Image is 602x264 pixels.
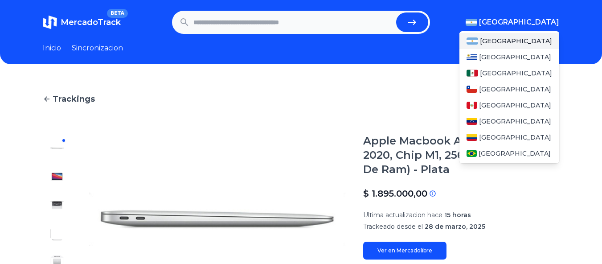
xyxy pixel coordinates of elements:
img: MercadoTrack [43,15,57,29]
img: Argentina [466,19,477,26]
a: Argentina[GEOGRAPHIC_DATA] [459,33,559,49]
span: [GEOGRAPHIC_DATA] [480,37,552,45]
span: [GEOGRAPHIC_DATA] [479,117,551,126]
img: Uruguay [467,54,477,61]
a: Ver en Mercadolibre [363,242,446,260]
img: Argentina [467,37,478,45]
h1: Apple Macbook Air (13 Pulgadas, 2020, Chip M1, 256 Gb De Ssd, 8 Gb De Ram) - Plata [363,134,559,177]
a: Mexico[GEOGRAPHIC_DATA] [459,65,559,81]
span: MercadoTrack [61,17,121,27]
span: [GEOGRAPHIC_DATA] [479,101,551,110]
span: Trackings [53,93,95,105]
span: BETA [107,9,128,18]
span: [GEOGRAPHIC_DATA] [479,17,559,28]
img: Mexico [467,70,478,77]
img: Apple Macbook Air (13 Pulgadas, 2020, Chip M1, 256 Gb De Ssd, 8 Gb De Ram) - Plata [50,198,64,212]
span: [GEOGRAPHIC_DATA] [479,149,551,158]
img: Colombia [467,134,477,141]
button: [GEOGRAPHIC_DATA] [466,17,559,28]
span: Trackeado desde el [363,223,423,231]
a: Peru[GEOGRAPHIC_DATA] [459,97,559,113]
img: Venezuela [467,118,477,125]
p: $ 1.895.000,00 [363,187,427,200]
a: Inicio [43,43,61,54]
img: Brasil [467,150,477,157]
a: Uruguay[GEOGRAPHIC_DATA] [459,49,559,65]
img: Apple Macbook Air (13 Pulgadas, 2020, Chip M1, 256 Gb De Ssd, 8 Gb De Ram) - Plata [50,169,64,184]
span: [GEOGRAPHIC_DATA] [479,133,551,142]
a: Sincronizacion [72,43,123,54]
img: Apple Macbook Air (13 Pulgadas, 2020, Chip M1, 256 Gb De Ssd, 8 Gb De Ram) - Plata [50,141,64,155]
span: [GEOGRAPHIC_DATA] [479,53,551,62]
img: Apple Macbook Air (13 Pulgadas, 2020, Chip M1, 256 Gb De Ssd, 8 Gb De Ram) - Plata [50,227,64,241]
span: [GEOGRAPHIC_DATA] [479,85,551,94]
a: Chile[GEOGRAPHIC_DATA] [459,81,559,97]
span: 28 de marzo, 2025 [425,223,485,231]
span: 15 horas [444,211,471,219]
a: MercadoTrackBETA [43,15,121,29]
a: Trackings [43,93,559,105]
a: Venezuela[GEOGRAPHIC_DATA] [459,113,559,129]
a: Brasil[GEOGRAPHIC_DATA] [459,145,559,161]
img: Chile [467,86,477,93]
span: Ultima actualizacion hace [363,211,442,219]
img: Peru [467,102,477,109]
a: Colombia[GEOGRAPHIC_DATA] [459,129,559,145]
span: [GEOGRAPHIC_DATA] [480,69,552,78]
